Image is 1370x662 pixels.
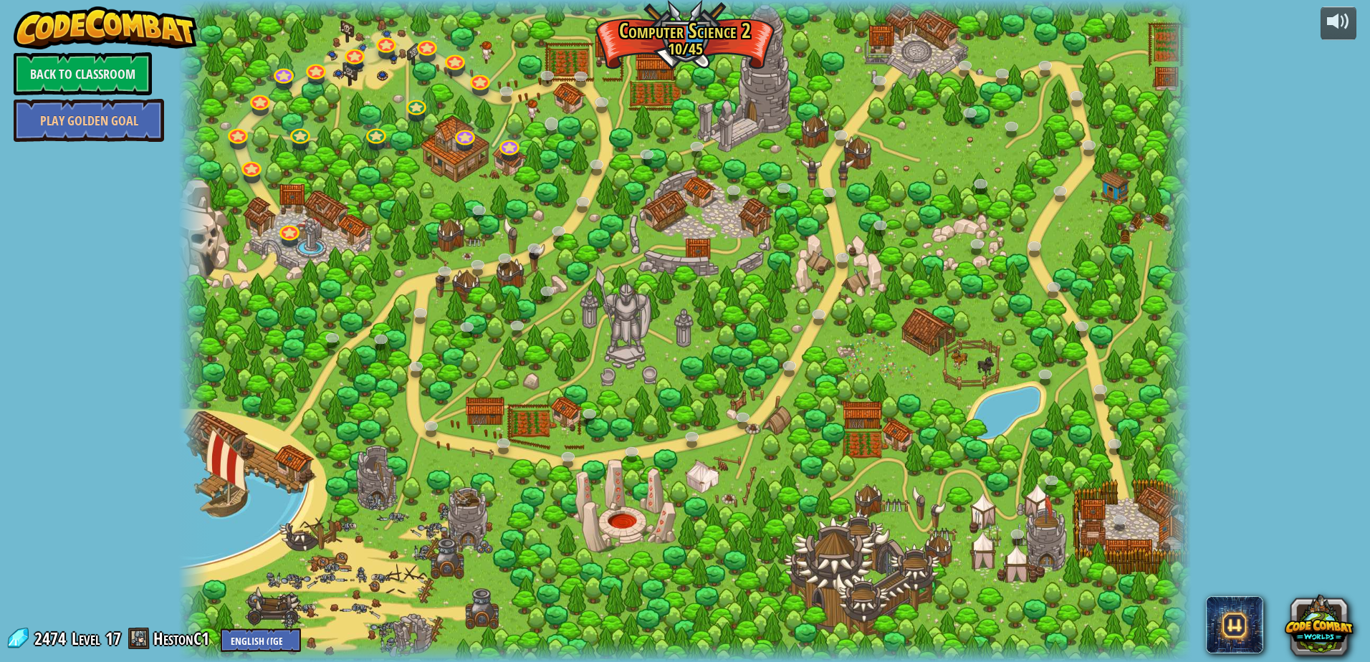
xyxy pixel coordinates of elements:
a: HestonC1 [153,627,214,650]
span: Level [72,627,100,651]
span: 17 [105,627,121,650]
span: 2474 [34,627,70,650]
button: Adjust volume [1321,6,1356,40]
img: CodeCombat - Learn how to code by playing a game [14,6,197,49]
a: Back to Classroom [14,52,152,95]
a: Play Golden Goal [14,99,164,142]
